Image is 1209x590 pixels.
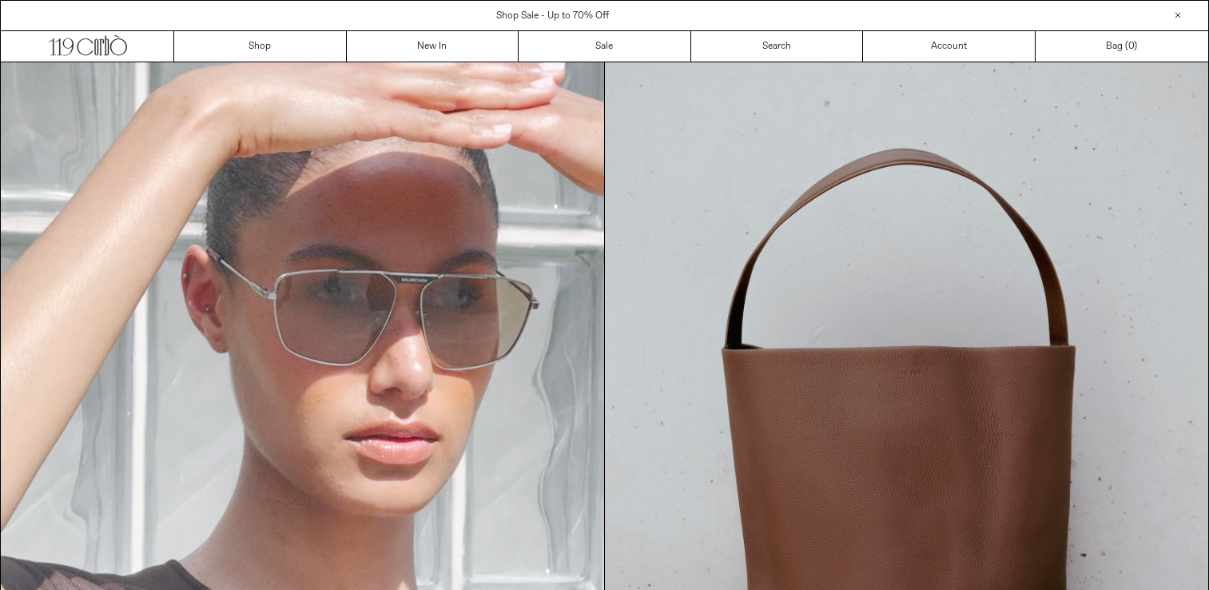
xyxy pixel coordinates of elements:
a: Search [691,31,864,62]
a: Sale [519,31,691,62]
a: Shop [174,31,347,62]
a: Bag () [1036,31,1208,62]
span: ) [1128,39,1137,54]
span: 0 [1128,40,1134,53]
a: Account [863,31,1036,62]
a: Shop Sale - Up to 70% Off [496,10,609,22]
a: New In [347,31,519,62]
